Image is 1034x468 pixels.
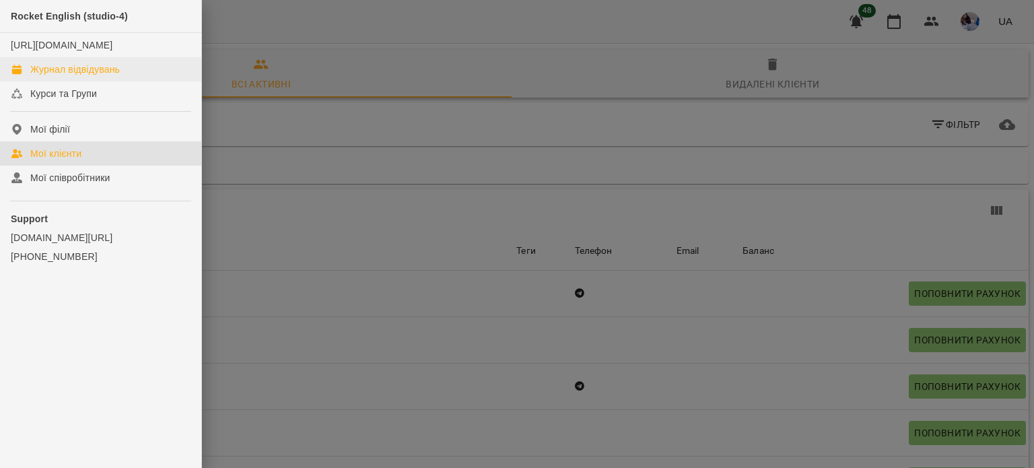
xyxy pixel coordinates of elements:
span: Rocket English (studio-4) [11,11,128,22]
div: Курси та Групи [30,87,97,100]
div: Мої філії [30,123,70,136]
a: [DOMAIN_NAME][URL] [11,231,191,244]
a: [PHONE_NUMBER] [11,250,191,263]
div: Журнал відвідувань [30,63,120,76]
div: Мої співробітники [30,171,110,185]
p: Support [11,212,191,226]
a: [URL][DOMAIN_NAME] [11,40,112,51]
div: Мої клієнти [30,147,81,160]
